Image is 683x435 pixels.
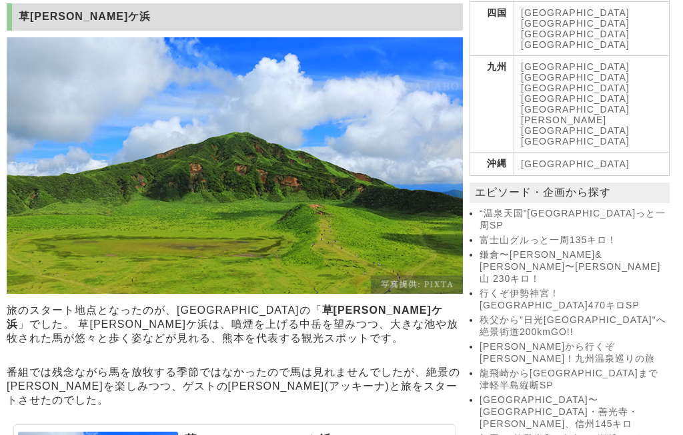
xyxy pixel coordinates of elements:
[470,153,514,176] th: 沖縄
[480,368,666,392] a: 龍飛崎から[GEOGRAPHIC_DATA]まで津軽半島縦断SP
[521,115,630,136] a: [PERSON_NAME][GEOGRAPHIC_DATA]
[480,341,666,365] a: [PERSON_NAME]から行くぞ[PERSON_NAME]！九州温泉巡りの旅
[521,29,630,39] a: [GEOGRAPHIC_DATA]
[521,93,630,104] a: [GEOGRAPHIC_DATA]
[470,2,514,56] th: 四国
[480,208,666,232] a: “温泉天国”[GEOGRAPHIC_DATA]っと一周SP
[480,314,666,338] a: 秩父から"日光[GEOGRAPHIC_DATA]"へ絶景街道200kmGO!!
[521,83,630,93] a: [GEOGRAPHIC_DATA]
[470,183,670,203] p: エピソード・企画から探す
[521,72,630,83] a: [GEOGRAPHIC_DATA]
[7,37,463,294] img: 草千里ケ浜
[521,159,630,169] a: [GEOGRAPHIC_DATA]
[521,61,630,72] a: [GEOGRAPHIC_DATA]
[521,136,630,147] a: [GEOGRAPHIC_DATA]
[480,394,666,430] a: [GEOGRAPHIC_DATA]〜[GEOGRAPHIC_DATA]・善光寺・[PERSON_NAME]、信州145キロ
[521,104,630,115] a: [GEOGRAPHIC_DATA]
[470,56,514,153] th: 九州
[480,234,666,246] a: 富士山グルっと一周135キロ！
[521,7,630,18] a: [GEOGRAPHIC_DATA]
[7,3,463,31] h2: 草[PERSON_NAME]ケ浜
[7,362,463,411] p: 番組では残念ながら馬を放牧する季節ではなかったので馬は見れませんでしたが、絶景の[PERSON_NAME]を楽しみつつ、ゲストの[PERSON_NAME](アッキーナ)と旅をスタートさせたのでした。
[480,249,666,285] a: 鎌倉〜[PERSON_NAME]&[PERSON_NAME]〜[PERSON_NAME]山 230キロ！
[480,288,666,312] a: 行くぞ伊勢神宮！[GEOGRAPHIC_DATA]470キロSP
[521,18,630,29] a: [GEOGRAPHIC_DATA]
[7,300,463,349] p: 旅のスタート地点となったのが、[GEOGRAPHIC_DATA]の「 」でした。 草[PERSON_NAME]ケ浜は、噴煙を上げる中岳を望みつつ、大きな池や放牧された馬が悠々と歩く姿などが見れる...
[521,39,630,50] a: [GEOGRAPHIC_DATA]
